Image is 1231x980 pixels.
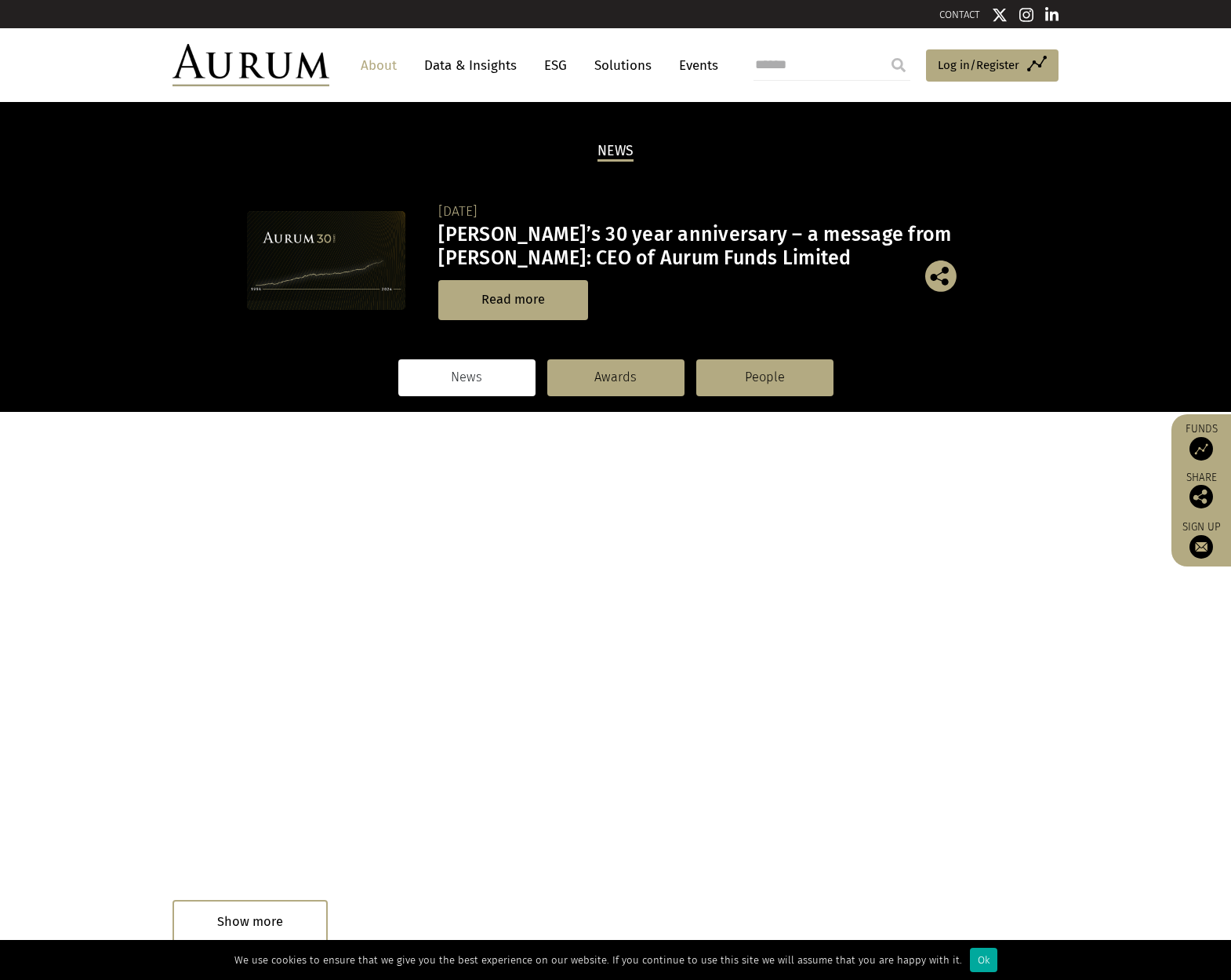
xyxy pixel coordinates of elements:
[438,223,980,270] h3: [PERSON_NAME]’s 30 year anniversary – a message from [PERSON_NAME]: CEO of Aurum Funds Limited
[438,201,980,223] div: [DATE]
[172,44,329,86] img: Aurum
[586,51,659,80] a: Solutions
[1179,422,1223,461] a: Funds
[939,9,980,20] a: CONTACT
[671,51,718,80] a: Events
[1179,520,1223,559] a: Sign up
[438,280,588,320] a: Read more
[938,56,1019,75] span: Log in/Register
[353,51,405,80] a: About
[883,49,914,81] input: Submit
[536,51,575,80] a: ESG
[1019,7,1033,23] img: Instagram icon
[926,49,1059,82] a: Log in/Register
[597,143,634,162] h2: News
[398,359,536,395] a: News
[416,51,525,80] a: Data & Insights
[1189,485,1213,508] img: Share this post
[696,359,833,395] a: People
[1189,535,1213,559] img: Sign up to our newsletter
[992,7,1008,23] img: Twitter icon
[547,359,684,395] a: Awards
[1189,437,1213,461] img: Access Funds
[1045,7,1059,23] img: Linkedin icon
[1179,472,1223,508] div: Share
[970,948,997,972] div: Ok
